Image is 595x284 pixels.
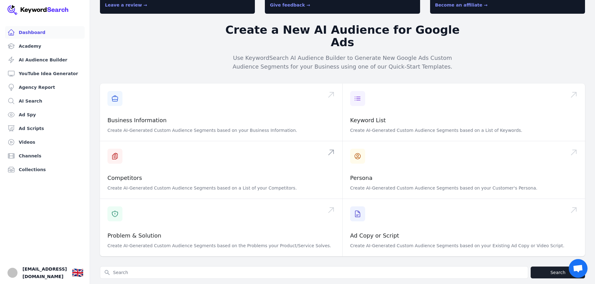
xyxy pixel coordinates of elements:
a: Leave a review [105,2,147,7]
a: Academy [5,40,85,52]
input: Search [100,267,528,278]
a: Channels [5,150,85,162]
a: Problem & Solution [107,232,161,239]
h2: Create a New AI Audience for Google Ads [223,24,463,49]
span: → [484,2,488,7]
a: YouTube Idea Generator [5,67,85,80]
img: Your Company [7,5,69,15]
a: Dashboard [5,26,85,39]
a: Ad Copy or Script [350,232,399,239]
a: Keyword List [350,117,386,123]
a: Become an affiliate [435,2,488,7]
p: Use KeywordSearch AI Audience Builder to Generate New Google Ads Custom Audience Segments for you... [223,54,463,71]
a: Competitors [107,175,142,181]
button: 🇬🇧 [72,267,83,279]
button: Open user button [7,268,17,278]
a: Videos [5,136,85,148]
a: Persona [350,175,373,181]
a: AI Audience Builder [5,54,85,66]
a: Open chat [569,259,588,278]
span: → [306,2,310,7]
span: → [143,2,147,7]
a: Collections [5,163,85,176]
a: Agency Report [5,81,85,94]
img: Rachael Candler [7,268,17,278]
a: Ad Scripts [5,122,85,135]
a: Ad Spy [5,108,85,121]
span: [EMAIL_ADDRESS][DOMAIN_NAME] [22,265,67,280]
button: Search [531,267,585,278]
a: Give feedback [270,2,310,7]
a: AI Search [5,95,85,107]
a: Business Information [107,117,166,123]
